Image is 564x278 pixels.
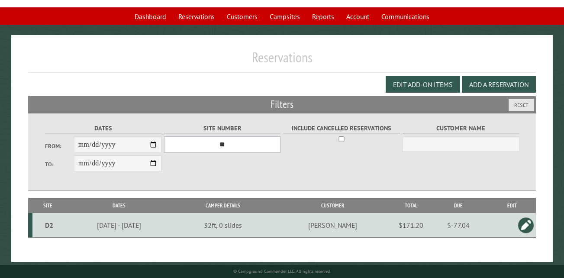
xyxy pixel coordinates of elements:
label: Customer Name [403,123,519,133]
th: Customer [271,198,394,213]
small: © Campground Commander LLC. All rights reserved. [233,268,331,274]
td: 32ft, 0 slides [174,213,271,238]
label: Include Cancelled Reservations [284,123,400,133]
button: Edit Add-on Items [386,76,460,93]
button: Add a Reservation [462,76,536,93]
div: [DATE] - [DATE] [65,221,173,230]
a: Dashboard [129,8,171,25]
label: To: [45,160,74,168]
a: Reports [307,8,339,25]
th: Total [394,198,429,213]
th: Site [32,198,64,213]
h2: Filters [28,96,536,113]
th: Dates [64,198,175,213]
label: From: [45,142,74,150]
div: D2 [36,221,62,230]
th: Edit [488,198,536,213]
a: Communications [376,8,435,25]
th: Due [429,198,488,213]
a: Customers [222,8,263,25]
label: Site Number [164,123,280,133]
a: Reservations [173,8,220,25]
th: Camper Details [174,198,271,213]
a: Account [341,8,374,25]
td: [PERSON_NAME] [271,213,394,238]
td: $-77.04 [429,213,488,238]
td: $171.20 [394,213,429,238]
h1: Reservations [28,49,536,73]
a: Campsites [264,8,305,25]
label: Dates [45,123,161,133]
button: Reset [509,99,534,111]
